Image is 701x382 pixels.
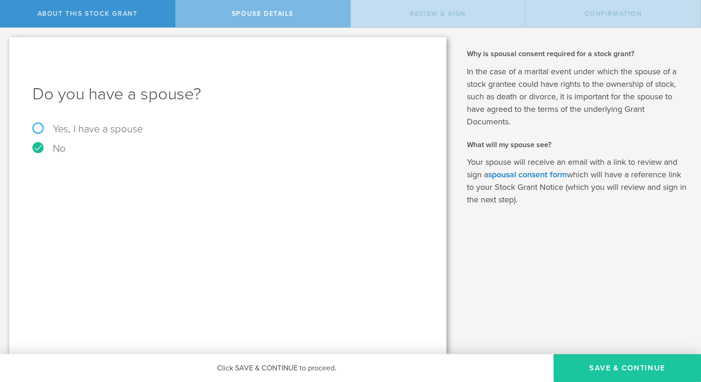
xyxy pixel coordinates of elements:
[32,83,423,105] h1: Do you have a spouse?
[467,140,687,150] h2: What will my spouse see?
[38,10,138,18] span: About this stock grant
[585,10,642,18] span: Confirmation
[232,10,293,18] span: Spouse Details
[488,169,567,180] a: spousal consent form
[467,156,687,206] p: Your spouse will receive an email with a link to review and sign a which will have a reference li...
[410,10,466,18] span: Review & Sign
[32,124,423,134] label: Yes, I have a spouse
[467,49,687,59] h2: Why is spousal consent required for a stock grant?
[467,65,687,128] p: In the case of a marital event under which the spouse of a stock grantee could have rights to the...
[554,354,701,382] button: Save & Continue
[32,143,423,154] label: No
